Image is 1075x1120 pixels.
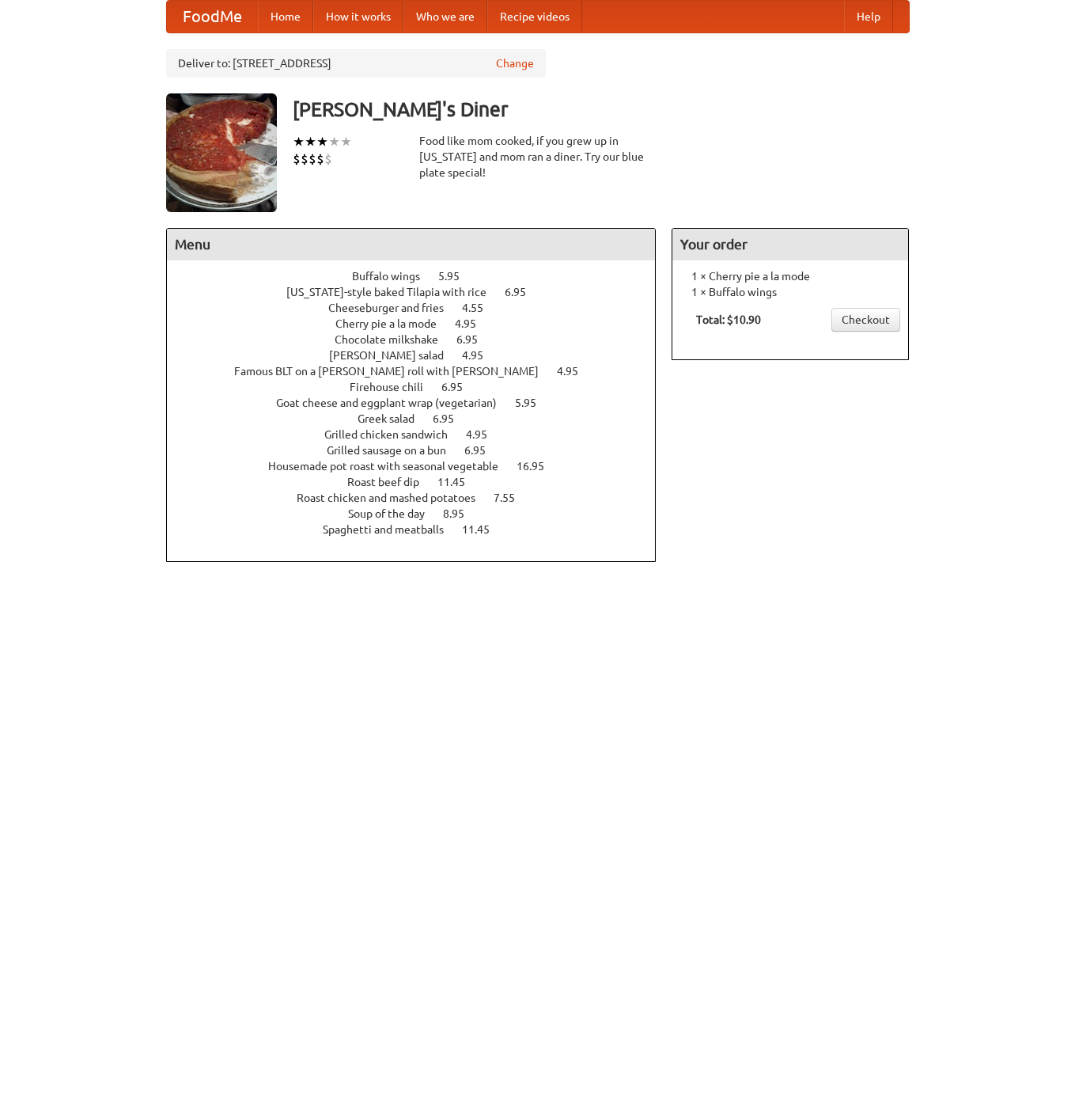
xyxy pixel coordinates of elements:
[348,507,494,520] a: Soup of the day 8.95
[324,428,517,441] a: Grilled chicken sandwich 4.95
[301,150,308,168] li: $
[335,317,452,330] span: Cherry pie a la mode
[505,286,542,298] span: 6.95
[258,1,313,32] a: Home
[335,317,505,330] a: Cherry pie a la mode 4.95
[403,1,487,32] a: Who we are
[167,1,258,32] a: FoodMe
[328,302,513,314] a: Cheeseburger and fries 4.55
[327,444,515,457] a: Grilled sausage on a bun 6.95
[441,381,479,393] span: 6.95
[844,1,893,32] a: Help
[352,270,489,283] a: Buffalo wings 5.95
[456,333,494,346] span: 6.95
[313,1,403,32] a: How it works
[328,302,460,314] span: Cheeseburger and fries
[316,133,328,150] li: ★
[347,476,494,488] a: Roast beef dip 11.45
[293,150,301,168] li: $
[316,150,324,168] li: $
[517,460,560,473] span: 16.95
[438,270,475,283] span: 5.95
[352,270,436,283] span: Buffalo wings
[462,349,499,362] span: 4.95
[293,93,910,125] h3: [PERSON_NAME]'s Diner
[323,523,519,536] a: Spaghetti and meatballs 11.45
[323,523,460,536] span: Spaghetti and meatballs
[348,507,441,520] span: Soup of the day
[350,381,439,393] span: Firehouse chili
[340,133,352,150] li: ★
[443,507,480,520] span: 8.95
[419,133,657,180] div: Food like mom cooked, if you grew up in [US_STATE] and mom ran a diner. Try our blue plate special!
[437,476,481,488] span: 11.45
[297,492,544,504] a: Roast chicken and mashed potatoes 7.55
[276,397,566,409] a: Goat cheese and eggplant wrap (vegetarian) 5.95
[335,333,454,346] span: Chocolate milkshake
[329,349,513,362] a: [PERSON_NAME] salad 4.95
[680,268,900,284] li: 1 × Cherry pie a la mode
[293,133,305,150] li: ★
[308,150,316,168] li: $
[696,313,761,326] b: Total: $10.90
[515,397,552,409] span: 5.95
[286,286,502,298] span: [US_STATE]-style baked Tilapia with rice
[167,229,656,260] h4: Menu
[466,428,503,441] span: 4.95
[327,444,462,457] span: Grilled sausage on a bun
[286,286,555,298] a: [US_STATE]-style baked Tilapia with rice 6.95
[455,317,492,330] span: 4.95
[276,397,513,409] span: Goat cheese and eggplant wrap (vegetarian)
[166,93,277,212] img: angular.jpg
[496,55,534,71] a: Change
[350,381,492,393] a: Firehouse chili 6.95
[464,444,502,457] span: 6.95
[680,284,900,300] li: 1 × Buffalo wings
[433,412,470,425] span: 6.95
[324,428,464,441] span: Grilled chicken sandwich
[234,365,555,378] span: Famous BLT on a [PERSON_NAME] roll with [PERSON_NAME]
[335,333,507,346] a: Chocolate milkshake 6.95
[166,49,546,78] div: Deliver to: [STREET_ADDRESS]
[234,365,608,378] a: Famous BLT on a [PERSON_NAME] roll with [PERSON_NAME] 4.95
[297,492,491,504] span: Roast chicken and mashed potatoes
[328,133,340,150] li: ★
[268,460,573,473] a: Housemade pot roast with seasonal vegetable 16.95
[329,349,460,362] span: [PERSON_NAME] salad
[557,365,594,378] span: 4.95
[462,302,499,314] span: 4.55
[487,1,582,32] a: Recipe videos
[672,229,908,260] h4: Your order
[358,412,430,425] span: Greek salad
[324,150,332,168] li: $
[494,492,531,504] span: 7.55
[305,133,316,150] li: ★
[462,523,505,536] span: 11.45
[831,308,900,332] a: Checkout
[347,476,435,488] span: Roast beef dip
[268,460,514,473] span: Housemade pot roast with seasonal vegetable
[358,412,483,425] a: Greek salad 6.95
